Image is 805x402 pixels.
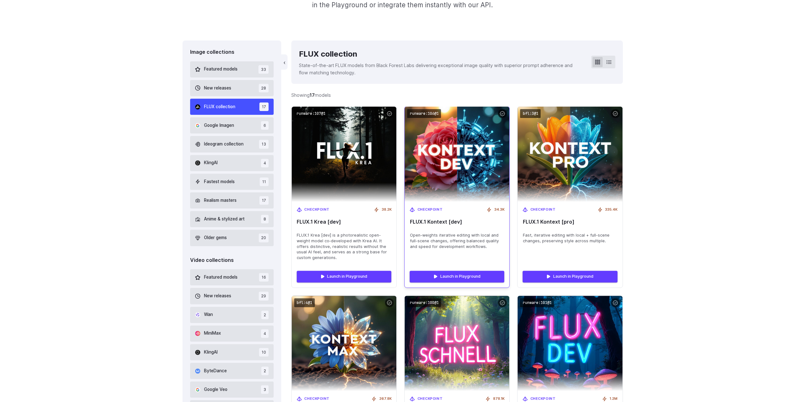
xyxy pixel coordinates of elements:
span: 11 [260,177,269,186]
span: 2 [261,367,269,375]
span: New releases [204,293,231,300]
img: FLUX.1 Kontext [max] [292,296,396,391]
button: Google Imagen 6 [190,117,274,133]
span: 10 [259,348,269,356]
span: 17 [259,196,269,205]
span: Checkpoint [530,207,555,213]
span: 6 [261,121,269,130]
button: Older gems 20 [190,230,274,246]
button: New releases 28 [190,80,274,96]
code: runware:101@1 [520,298,554,307]
span: Fastest models [204,178,235,185]
button: Fastest models 11 [190,174,274,190]
code: runware:107@1 [294,109,328,118]
div: FLUX collection [299,48,581,60]
span: Checkpoint [304,396,330,402]
span: MiniMax [204,330,221,337]
span: ByteDance [204,368,227,374]
strong: 17 [310,92,315,98]
span: 4 [261,159,269,167]
span: Open-weights iterative editing with local and full-scene changes, offering balanced quality and s... [410,232,504,250]
p: State-of-the-art FLUX models from Black Forest Labs delivering exceptional image quality with sup... [299,62,581,76]
span: Google Veo [204,386,227,393]
span: New releases [204,85,231,92]
span: 8 [261,215,269,223]
span: KlingAI [204,159,218,166]
span: 34.3K [494,207,504,213]
span: Anime & stylized art [204,216,245,223]
button: Ideogram collection 13 [190,136,274,152]
span: Checkpoint [417,396,443,402]
a: Launch in Playground [410,271,504,282]
span: Checkpoint [417,207,443,213]
code: runware:106@1 [407,109,441,118]
span: KlingAI [204,349,218,356]
div: Image collections [190,48,274,56]
span: 267.8K [379,396,391,402]
div: Showing models [291,91,331,99]
a: Launch in Playground [297,271,391,282]
button: Anime & stylized art 8 [190,211,274,227]
span: 13 [259,140,269,148]
span: Fast, iterative editing with local + full-scene changes, preserving style across multiple. [523,232,617,244]
button: Featured models 33 [190,61,274,77]
button: Google Veo 3 [190,381,274,398]
button: KlingAI 4 [190,155,274,171]
span: Checkpoint [304,207,330,213]
code: runware:100@1 [407,298,441,307]
button: ByteDance 2 [190,363,274,379]
img: FLUX.1 Kontext [pro] [517,107,622,202]
span: Featured models [204,274,238,281]
code: bfl:4@1 [294,298,315,307]
span: FLUX.1 Kontext [dev] [410,219,504,225]
img: FLUX.1 [dev] [517,296,622,391]
span: Checkpoint [530,396,555,402]
span: 878.1K [493,396,504,402]
button: Realism masters 17 [190,192,274,208]
code: bfl:3@1 [520,109,541,118]
button: Featured models 16 [190,269,274,285]
span: 16 [259,273,269,281]
span: 17 [259,102,269,111]
button: New releases 29 [190,288,274,304]
img: FLUX.1 Kontext [dev] [399,102,515,207]
button: MiniMax 4 [190,325,274,342]
a: Launch in Playground [523,271,617,282]
span: Ideogram collection [204,141,244,148]
span: Realism masters [204,197,237,204]
span: 335.4K [605,207,617,213]
span: 3 [261,385,269,394]
span: FLUX.1 Kontext [pro] [523,219,617,225]
img: FLUX.1 Krea [dev] [292,107,396,202]
span: 4 [261,329,269,338]
img: FLUX.1 [schnell] [405,296,509,391]
span: 2 [261,311,269,319]
button: ‹ [281,54,288,70]
span: 33 [258,65,269,74]
button: FLUX collection 17 [190,99,274,115]
span: 29 [259,292,269,300]
span: Google Imagen [204,122,234,129]
span: 20 [259,233,269,242]
span: 28 [259,84,269,92]
span: FLUX.1 Krea [dev] [297,219,391,225]
button: Wan 2 [190,307,274,323]
button: KlingAI 10 [190,344,274,360]
span: FLUX collection [204,103,235,110]
span: 38.2K [381,207,391,213]
div: Video collections [190,256,274,264]
span: 1.2M [610,396,617,402]
span: Featured models [204,66,238,73]
span: Older gems [204,234,227,241]
span: FLUX.1 Krea [dev] is a photorealistic open-weight model co‑developed with Krea AI. It offers dist... [297,232,391,261]
span: Wan [204,311,213,318]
